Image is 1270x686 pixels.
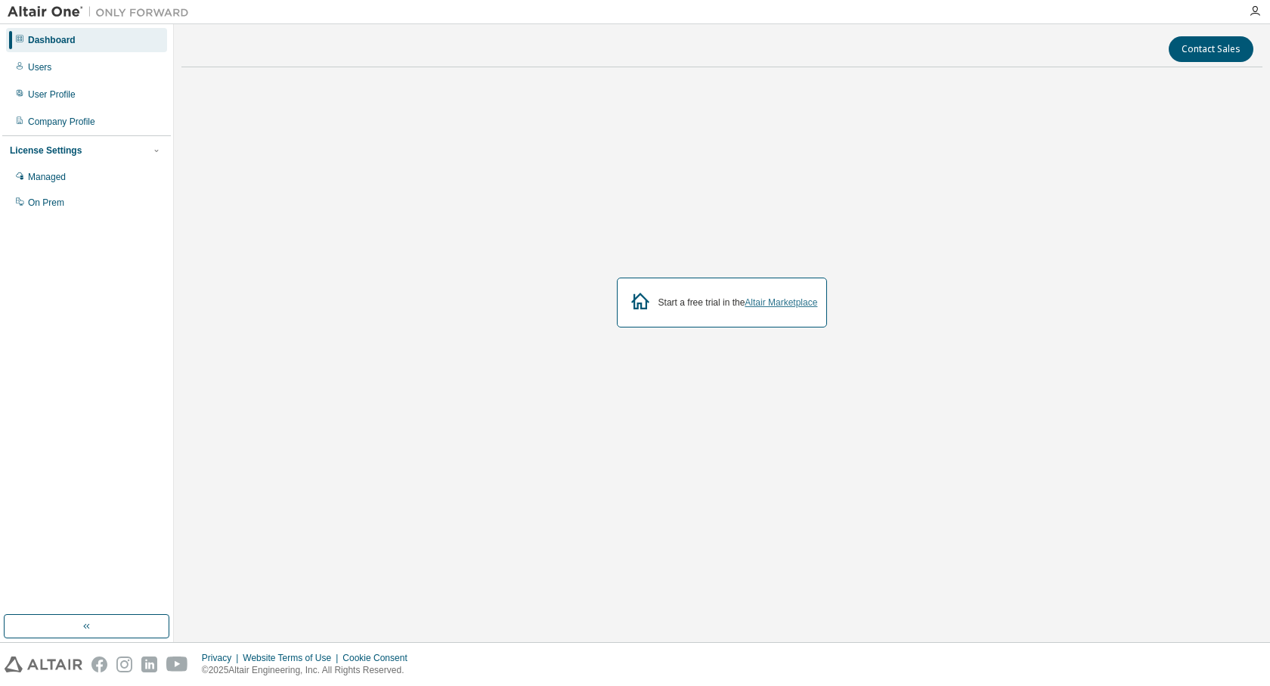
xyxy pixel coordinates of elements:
img: youtube.svg [166,657,188,672]
img: Altair One [8,5,197,20]
div: Cookie Consent [342,652,416,664]
img: instagram.svg [116,657,132,672]
div: Dashboard [28,34,76,46]
div: Users [28,61,51,73]
a: Altair Marketplace [745,297,817,308]
img: facebook.svg [91,657,107,672]
img: altair_logo.svg [5,657,82,672]
div: Company Profile [28,116,95,128]
div: Managed [28,171,66,183]
p: © 2025 Altair Engineering, Inc. All Rights Reserved. [202,664,417,677]
div: User Profile [28,88,76,101]
div: Privacy [202,652,243,664]
button: Contact Sales [1169,36,1253,62]
img: linkedin.svg [141,657,157,672]
div: Website Terms of Use [243,652,342,664]
div: On Prem [28,197,64,209]
div: License Settings [10,144,82,157]
div: Start a free trial in the [658,296,818,309]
